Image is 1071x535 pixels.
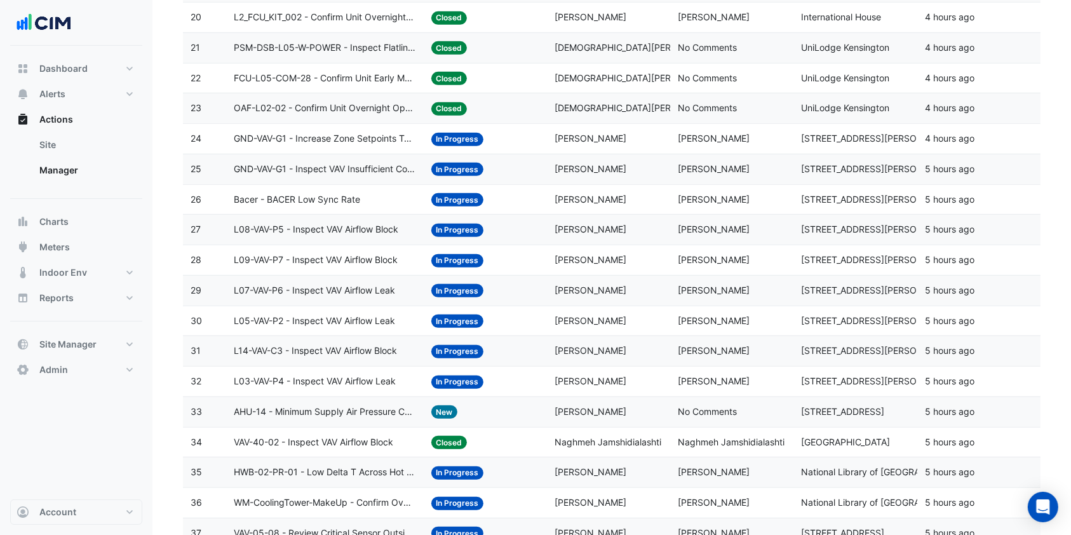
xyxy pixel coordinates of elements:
span: In Progress [431,315,484,328]
span: No Comments [678,72,737,83]
span: VAV-40-02 - Inspect VAV Airflow Block [234,435,393,450]
div: Open Intercom Messenger [1028,492,1058,522]
span: In Progress [431,284,484,297]
button: Meters [10,234,142,260]
span: [PERSON_NAME] [555,254,626,265]
span: 2025-10-15T11:05:35.348 [925,285,974,295]
span: 28 [191,254,201,265]
span: In Progress [431,193,484,207]
span: UniLodge Kensington [801,102,889,113]
span: International House [801,11,881,22]
app-icon: Site Manager [17,338,29,351]
span: 31 [191,345,201,356]
span: [PERSON_NAME] [555,466,626,477]
span: [STREET_ADDRESS][PERSON_NAME] [801,194,956,205]
app-icon: Indoor Env [17,266,29,279]
app-icon: Reports [17,292,29,304]
button: Charts [10,209,142,234]
span: 2025-10-15T11:06:17.965 [925,224,974,234]
span: 25 [191,163,201,174]
span: [PERSON_NAME] [555,406,626,417]
button: Dashboard [10,56,142,81]
span: National Library of [GEOGRAPHIC_DATA] [801,466,969,477]
span: Site Manager [39,338,97,351]
span: 2025-10-15T11:10:13.693 [925,133,974,144]
span: [DEMOGRAPHIC_DATA][PERSON_NAME] [555,102,723,113]
span: UniLodge Kensington [801,72,889,83]
span: [PERSON_NAME] [678,466,750,477]
span: [PERSON_NAME] [678,285,750,295]
span: [PERSON_NAME] [555,345,626,356]
span: L2_FCU_KIT_002 - Confirm Unit Overnight Operation (Energy Waste) [234,10,416,25]
span: No Comments [678,42,737,53]
span: GND-VAV-G1 - Increase Zone Setpoints Too Low (Energy Saving) [234,132,416,146]
span: 30 [191,315,202,326]
span: No Comments [678,406,737,417]
span: [PERSON_NAME] [678,163,750,174]
span: In Progress [431,345,484,358]
span: FCU-L05-COM-28 - Confirm Unit Early Morning Operation (Energy Saving) [234,71,416,86]
app-icon: Alerts [17,88,29,100]
span: [STREET_ADDRESS][PERSON_NAME] [801,315,956,326]
span: [PERSON_NAME] [678,315,750,326]
app-icon: Dashboard [17,62,29,75]
span: [PERSON_NAME] [678,11,750,22]
button: Site Manager [10,332,142,357]
button: Indoor Env [10,260,142,285]
span: Naghmeh Jamshidialashti [555,437,661,447]
div: Actions [10,132,142,188]
span: [STREET_ADDRESS][PERSON_NAME] [801,285,956,295]
span: 2025-10-15T11:09:41.487 [925,163,974,174]
app-icon: Charts [17,215,29,228]
span: 2025-10-15T12:32:55.139 [925,72,974,83]
span: [STREET_ADDRESS][PERSON_NAME] [801,376,956,386]
span: Closed [431,72,468,85]
span: [STREET_ADDRESS][PERSON_NAME] [801,254,956,265]
span: In Progress [431,133,484,146]
span: 33 [191,406,202,417]
span: No Comments [678,102,737,113]
span: AHU-14 - Minimum Supply Air Pressure Compliance (KPI) [234,405,416,419]
app-icon: Admin [17,363,29,376]
span: [PERSON_NAME] [678,254,750,265]
span: L05-VAV-P2 - Inspect VAV Airflow Leak [234,314,395,328]
span: Dashboard [39,62,88,75]
span: 21 [191,42,200,53]
span: HWB-02-PR-01 - Low Delta T Across Hot Water System - Enable Point [234,465,416,480]
span: Account [39,506,76,518]
button: Alerts [10,81,142,107]
span: [PERSON_NAME] [555,315,626,326]
span: [PERSON_NAME] [555,194,626,205]
span: Closed [431,436,468,449]
span: Naghmeh Jamshidialashti [678,437,785,447]
span: 2025-10-15T11:05:47.029 [925,254,974,265]
span: 2025-10-15T11:11:55.478 [925,497,974,508]
span: [PERSON_NAME] [678,497,750,508]
span: 24 [191,133,201,144]
span: Alerts [39,88,65,100]
button: Reports [10,285,142,311]
span: New [431,405,458,419]
app-icon: Actions [17,113,29,126]
span: L03-VAV-P4 - Inspect VAV Airflow Leak [234,374,396,389]
span: [PERSON_NAME] [678,345,750,356]
span: OAF-L02-02 - Confirm Unit Overnight Operation (Energy Waste) [234,101,416,116]
span: PSM-DSB-L05-W-POWER - Inspect Flatlined Power Sub-Meter [234,41,416,55]
button: Account [10,499,142,525]
span: In Progress [431,254,484,267]
span: 23 [191,102,201,113]
span: [DEMOGRAPHIC_DATA][PERSON_NAME] [555,72,723,83]
span: [GEOGRAPHIC_DATA] [801,437,890,447]
span: [PERSON_NAME] [678,224,750,234]
span: 2025-10-15T11:05:24.566 [925,315,974,326]
img: Company Logo [15,10,72,36]
span: 2025-10-15T12:32:57.657 [925,42,974,53]
a: Site [29,132,142,158]
span: GND-VAV-G1 - Inspect VAV Insufficient Cooling [234,162,416,177]
span: 36 [191,497,202,508]
span: Charts [39,215,69,228]
span: [PERSON_NAME] [678,376,750,386]
span: 27 [191,224,201,234]
span: L07-VAV-P6 - Inspect VAV Airflow Leak [234,283,395,298]
span: 2025-10-15T11:13:21.856 [925,466,974,477]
